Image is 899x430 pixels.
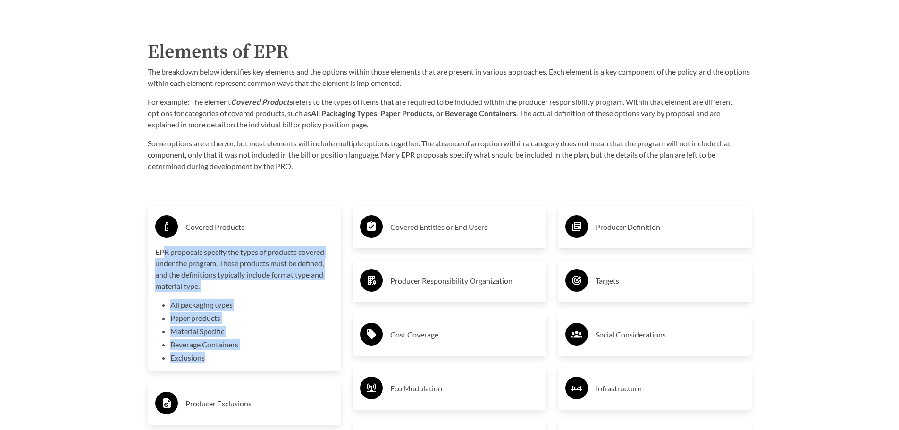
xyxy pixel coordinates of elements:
p: Some options are either/or, but most elements will include multiple options together. The absence... [148,138,752,172]
p: For example: The element refers to the types of items that are required to be included within the... [148,96,752,130]
h2: Elements of EPR [148,38,752,66]
h3: Producer Exclusions [185,396,334,411]
li: Exclusions [170,352,334,363]
h3: Covered Products [185,219,334,235]
p: EPR proposals specify the types of products covered under the program. These products must be def... [155,246,334,292]
h3: Infrastructure [596,381,744,396]
h3: Social Considerations [596,327,744,342]
h3: Producer Responsibility Organization [390,273,539,288]
h3: Eco Modulation [390,381,539,396]
h3: Targets [596,273,744,288]
p: The breakdown below identifies key elements and the options within those elements that are presen... [148,66,752,89]
li: Beverage Containers [170,339,334,350]
h3: Cost Coverage [390,327,539,342]
li: All packaging types [170,299,334,311]
h3: Producer Definition [596,219,744,235]
strong: All Packaging Types, Paper Products, or Beverage Containers [311,109,516,118]
li: Paper products [170,312,334,324]
li: Material Specific [170,326,334,337]
h3: Covered Entities or End Users [390,219,539,235]
strong: Covered Products [231,97,293,106]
